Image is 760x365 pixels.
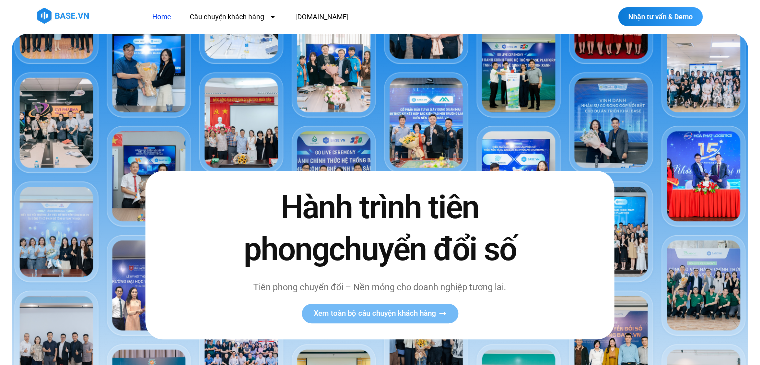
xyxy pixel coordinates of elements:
[288,8,356,26] a: [DOMAIN_NAME]
[314,310,436,317] span: Xem toàn bộ câu chuyện khách hàng
[182,8,284,26] a: Câu chuyện khách hàng
[302,304,458,323] a: Xem toàn bộ câu chuyện khách hàng
[329,231,516,268] span: chuyển đổi số
[618,7,703,26] a: Nhận tư vấn & Demo
[222,280,537,294] p: Tiên phong chuyển đổi – Nền móng cho doanh nghiệp tương lai.
[628,13,693,20] span: Nhận tư vấn & Demo
[145,8,178,26] a: Home
[145,8,532,26] nav: Menu
[222,187,537,270] h2: Hành trình tiên phong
